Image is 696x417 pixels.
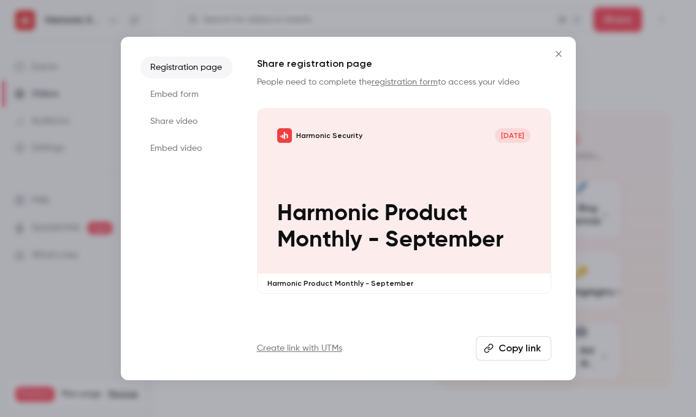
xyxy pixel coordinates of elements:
a: registration form [372,78,438,86]
li: Embed video [140,137,232,159]
li: Share video [140,110,232,132]
p: Harmonic Security [296,131,362,140]
li: Embed form [140,83,232,105]
li: Registration page [140,56,232,78]
img: Harmonic Product Monthly - September [277,128,292,143]
p: People need to complete the to access your video [257,76,551,88]
button: Close [546,42,571,66]
span: [DATE] [495,128,531,143]
button: Copy link [476,336,551,361]
a: Create link with UTMs [257,342,342,354]
a: Harmonic Product Monthly - SeptemberHarmonic Security[DATE]Harmonic Product Monthly - SeptemberHa... [257,108,551,294]
h1: Share registration page [257,56,551,71]
p: Harmonic Product Monthly - September [267,278,541,288]
p: Harmonic Product Monthly - September [277,201,531,254]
